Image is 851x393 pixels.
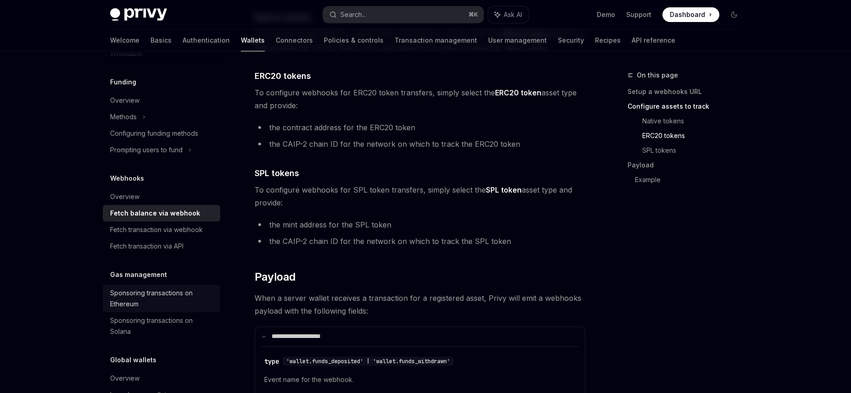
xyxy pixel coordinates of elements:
[642,114,749,128] a: Native tokens
[110,173,144,184] h5: Webhooks
[110,95,139,106] div: Overview
[110,373,139,384] div: Overview
[103,92,220,109] a: Overview
[110,77,136,88] h5: Funding
[255,292,585,317] span: When a server wallet receives a transaction for a registered asset, Privy will emit a webhooks pa...
[255,270,296,284] span: Payload
[110,8,167,21] img: dark logo
[264,357,279,366] div: type
[103,238,220,255] a: Fetch transaction via API
[727,7,741,22] button: Toggle dark mode
[340,9,366,20] div: Search...
[150,29,172,51] a: Basics
[486,185,522,194] strong: SPL token
[628,99,749,114] a: Configure assets to track
[110,128,198,139] div: Configuring funding methods
[103,370,220,387] a: Overview
[110,224,203,235] div: Fetch transaction via webhook
[626,10,651,19] a: Support
[395,29,477,51] a: Transaction management
[662,7,719,22] a: Dashboard
[255,183,585,209] span: To configure webhooks for SPL token transfers, simply select the asset type and provide:
[103,285,220,312] a: Sponsoring transactions on Ethereum
[264,374,576,385] span: Event name for the webhook.
[628,84,749,99] a: Setup a webhooks URL
[495,88,541,97] strong: ERC20 token
[670,10,705,19] span: Dashboard
[110,191,139,202] div: Overview
[241,29,265,51] a: Wallets
[468,11,478,18] span: ⌘ K
[632,29,675,51] a: API reference
[642,128,749,143] a: ERC20 tokens
[103,188,220,205] a: Overview
[255,86,585,112] span: To configure webhooks for ERC20 token transfers, simply select the asset type and provide:
[110,288,215,310] div: Sponsoring transactions on Ethereum
[628,158,749,172] a: Payload
[323,6,484,23] button: Search...⌘K
[110,269,167,280] h5: Gas management
[255,218,585,231] li: the mint address for the SPL token
[488,29,547,51] a: User management
[255,167,299,179] span: SPL tokens
[488,6,528,23] button: Ask AI
[255,235,585,248] li: the CAIP-2 chain ID for the network on which to track the SPL token
[110,315,215,337] div: Sponsoring transactions on Solana
[110,354,156,365] h5: Global wallets
[103,205,220,221] a: Fetch balance via webhook
[255,121,585,134] li: the contract address for the ERC20 token
[255,138,585,150] li: the CAIP-2 chain ID for the network on which to track the ERC20 token
[110,29,139,51] a: Welcome
[110,241,184,252] div: Fetch transaction via API
[597,10,615,19] a: Demo
[558,29,584,51] a: Security
[183,29,230,51] a: Authentication
[635,172,749,187] a: Example
[255,70,311,82] span: ERC20 tokens
[642,143,749,158] a: SPL tokens
[110,208,200,219] div: Fetch balance via webhook
[504,10,522,19] span: Ask AI
[103,125,220,142] a: Configuring funding methods
[595,29,621,51] a: Recipes
[324,29,384,51] a: Policies & controls
[103,221,220,238] a: Fetch transaction via webhook
[110,144,183,155] div: Prompting users to fund
[110,111,137,122] div: Methods
[276,29,313,51] a: Connectors
[103,312,220,340] a: Sponsoring transactions on Solana
[637,70,678,81] span: On this page
[286,358,450,365] span: 'wallet.funds_deposited' | 'wallet.funds_withdrawn'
